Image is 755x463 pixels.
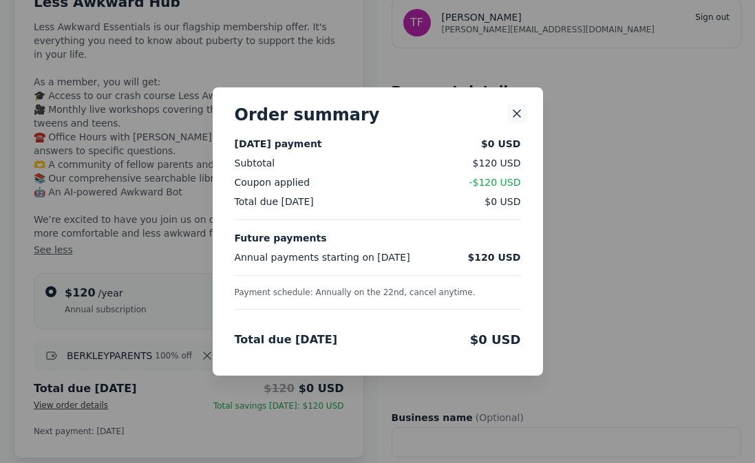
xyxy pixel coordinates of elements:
span: [DATE] payment [235,138,322,149]
span: $120 USD [473,156,521,170]
span: Total due [DATE] [235,333,337,347]
span: -$120 USD [469,175,520,189]
span: Total due [DATE] [235,196,314,207]
span: $0 USD [470,332,521,348]
span: Future payments [235,233,327,244]
span: Payment schedule: Annually on the 22nd, cancel anytime. [235,288,476,297]
span: Annual payments starting on [DATE] [235,252,410,263]
span: $120 USD [468,250,521,264]
h4: Order summary [235,104,521,126]
button: Close [507,104,527,123]
span: Coupon applied [235,177,310,188]
span: $0 USD [481,137,520,151]
span: $0 USD [485,195,520,208]
span: Subtotal [235,158,275,169]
